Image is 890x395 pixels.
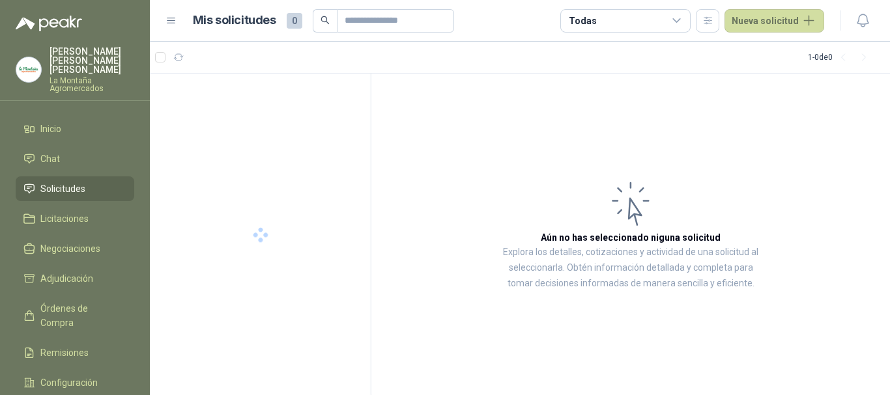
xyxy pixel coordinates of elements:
[16,370,134,395] a: Configuración
[502,245,760,292] p: Explora los detalles, cotizaciones y actividad de una solicitud al seleccionarla. Obtén informaci...
[50,77,134,92] p: La Montaña Agromercados
[50,47,134,74] p: [PERSON_NAME] [PERSON_NAME] [PERSON_NAME]
[569,14,596,28] div: Todas
[40,346,89,360] span: Remisiones
[193,11,276,30] h1: Mis solicitudes
[40,241,100,256] span: Negociaciones
[16,146,134,171] a: Chat
[16,16,82,31] img: Logo peakr
[16,176,134,201] a: Solicitudes
[40,152,60,166] span: Chat
[808,47,874,68] div: 1 - 0 de 0
[40,211,89,226] span: Licitaciones
[40,301,122,330] span: Órdenes de Compra
[16,296,134,335] a: Órdenes de Compra
[541,230,721,245] h3: Aún no has seleccionado niguna solicitud
[40,182,85,196] span: Solicitudes
[16,206,134,231] a: Licitaciones
[40,375,98,390] span: Configuración
[16,266,134,291] a: Adjudicación
[16,236,134,261] a: Negociaciones
[16,57,41,82] img: Company Logo
[16,116,134,141] a: Inicio
[321,16,330,25] span: search
[16,340,134,365] a: Remisiones
[725,9,824,33] button: Nueva solicitud
[40,271,93,286] span: Adjudicación
[40,122,61,136] span: Inicio
[287,13,302,29] span: 0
